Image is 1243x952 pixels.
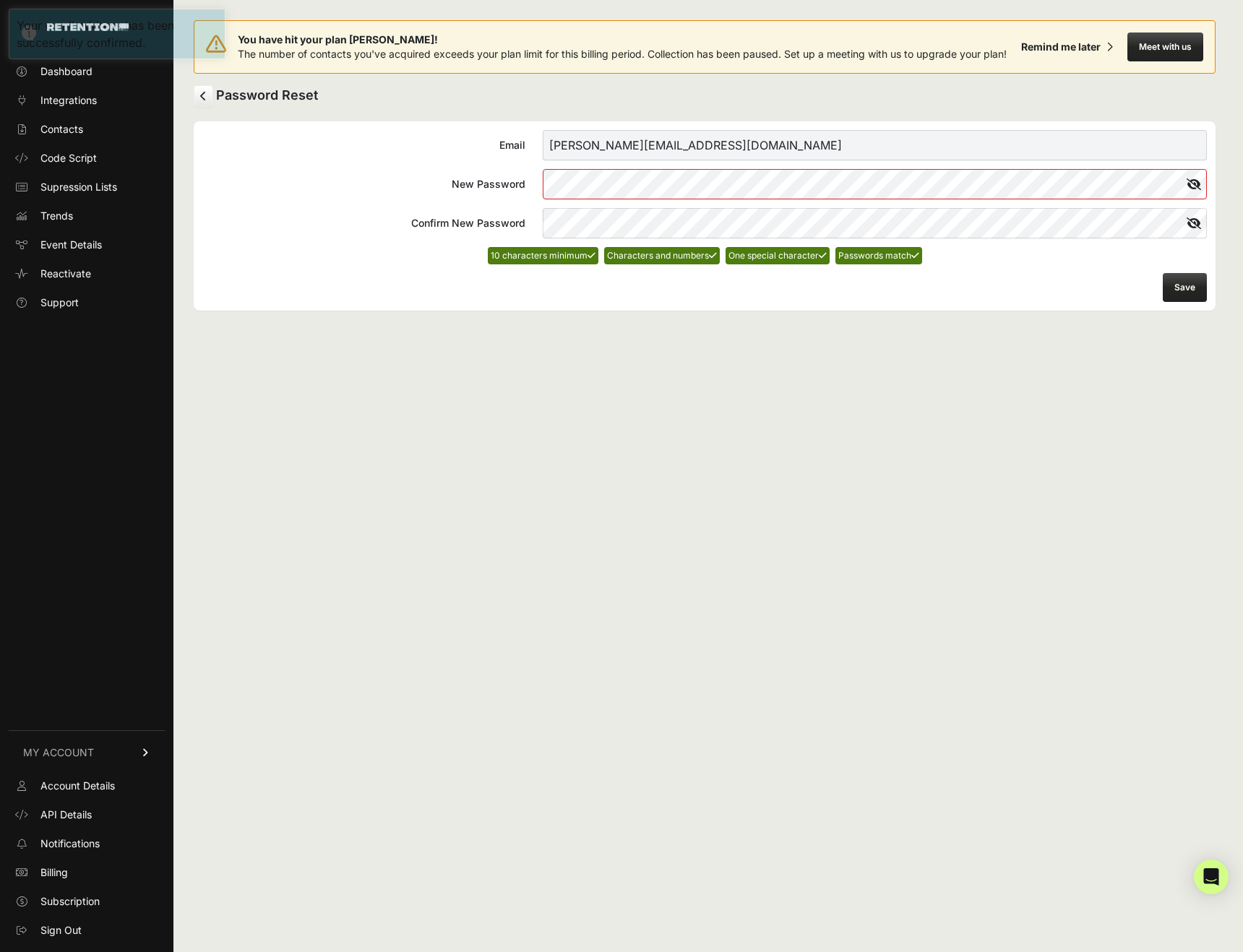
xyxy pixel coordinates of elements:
span: You have hit your plan [PERSON_NAME]! [238,33,1007,47]
li: Passwords match [835,247,922,264]
li: Characters and numbers [604,247,720,264]
div: Confirm New Password [202,216,525,230]
span: Support [40,295,79,310]
a: Supression Lists [9,176,165,199]
input: Confirm New Password [543,208,1207,238]
a: Code Script [9,147,165,170]
button: Save [1163,273,1207,302]
button: Meet with us [1127,33,1203,61]
span: Code Script [40,151,97,165]
li: One special character [726,247,830,264]
a: Dashboard [9,60,165,83]
a: Sign Out [9,919,165,942]
div: Email [202,138,525,152]
a: Integrations [9,89,165,112]
a: Event Details [9,233,165,256]
div: Remind me later [1021,40,1101,54]
div: Your email address has been successfully confirmed. [17,17,218,51]
button: Remind me later [1015,34,1119,60]
span: Trends [40,209,73,223]
a: Notifications [9,832,165,855]
input: Email [543,130,1207,160]
span: Event Details [40,238,102,252]
a: Trends [9,204,165,228]
a: Support [9,291,165,314]
li: 10 characters minimum [488,247,598,264]
input: New Password [543,169,1207,199]
span: Sign Out [40,923,82,938]
span: Supression Lists [40,180,117,194]
a: Contacts [9,118,165,141]
span: The number of contacts you've acquired exceeds your plan limit for this billing period. Collectio... [238,48,1007,60]
a: MY ACCOUNT [9,730,165,774]
div: Open Intercom Messenger [1194,860,1229,894]
span: Reactivate [40,267,91,281]
span: API Details [40,808,92,822]
span: Contacts [40,122,83,137]
span: Billing [40,865,68,880]
h2: Password Reset [194,85,1216,107]
span: MY ACCOUNT [23,745,94,760]
span: Dashboard [40,64,93,79]
div: New Password [202,177,525,191]
a: Subscription [9,890,165,913]
span: Account Details [40,779,115,793]
span: Integrations [40,93,97,108]
span: Notifications [40,836,100,851]
a: Reactivate [9,262,165,285]
a: Billing [9,861,165,884]
a: API Details [9,803,165,826]
a: Account Details [9,774,165,797]
span: Subscription [40,894,100,909]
